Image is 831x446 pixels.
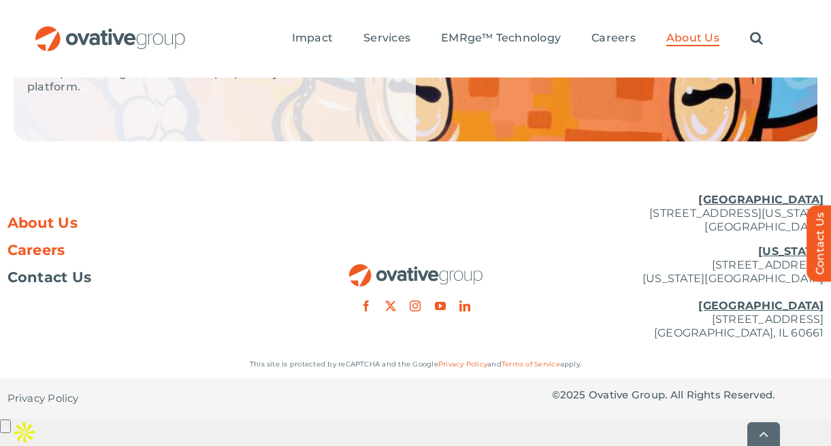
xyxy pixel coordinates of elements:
[435,301,446,311] a: youtube
[459,301,470,311] a: linkedin
[552,388,824,402] p: © Ovative Group. All Rights Reserved.
[666,31,719,45] span: About Us
[363,31,410,46] a: Services
[591,31,636,45] span: Careers
[438,360,487,368] a: Privacy Policy
[34,24,186,37] a: OG_Full_horizontal_RGB
[7,378,280,419] nav: Footer - Privacy Policy
[502,360,560,368] a: Terms of Service
[7,243,65,257] span: Careers
[7,378,79,419] a: Privacy Policy
[292,31,333,45] span: Impact
[7,271,92,284] span: Contact Us
[591,31,636,46] a: Careers
[552,245,824,340] p: [STREET_ADDRESS] [US_STATE][GEOGRAPHIC_DATA] [STREET_ADDRESS] [GEOGRAPHIC_DATA], IL 60661
[385,301,396,311] a: twitter
[698,299,824,312] u: [GEOGRAPHIC_DATA]
[27,67,382,94] p: Drive profitable growth with our proprietary MarTech platform.
[348,262,484,275] a: OG_Full_horizontal_RGB
[666,31,719,46] a: About Us
[363,31,410,45] span: Services
[292,17,763,61] nav: Menu
[7,216,280,230] a: About Us
[292,31,333,46] a: Impact
[7,216,78,230] span: About Us
[750,31,763,46] a: Search
[7,271,280,284] a: Contact Us
[7,243,280,257] a: Careers
[361,301,372,311] a: facebook
[552,193,824,234] p: [STREET_ADDRESS][US_STATE] [GEOGRAPHIC_DATA]
[441,31,561,46] a: EMRge™ Technology
[7,216,280,284] nav: Footer Menu
[758,245,824,258] u: [US_STATE]
[7,358,824,371] p: This site is protected by reCAPTCHA and the Google and apply.
[11,419,38,446] img: Apollo
[560,388,586,401] span: 2025
[441,31,561,45] span: EMRge™ Technology
[410,301,421,311] a: instagram
[7,392,79,405] span: Privacy Policy
[698,193,824,206] u: [GEOGRAPHIC_DATA]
